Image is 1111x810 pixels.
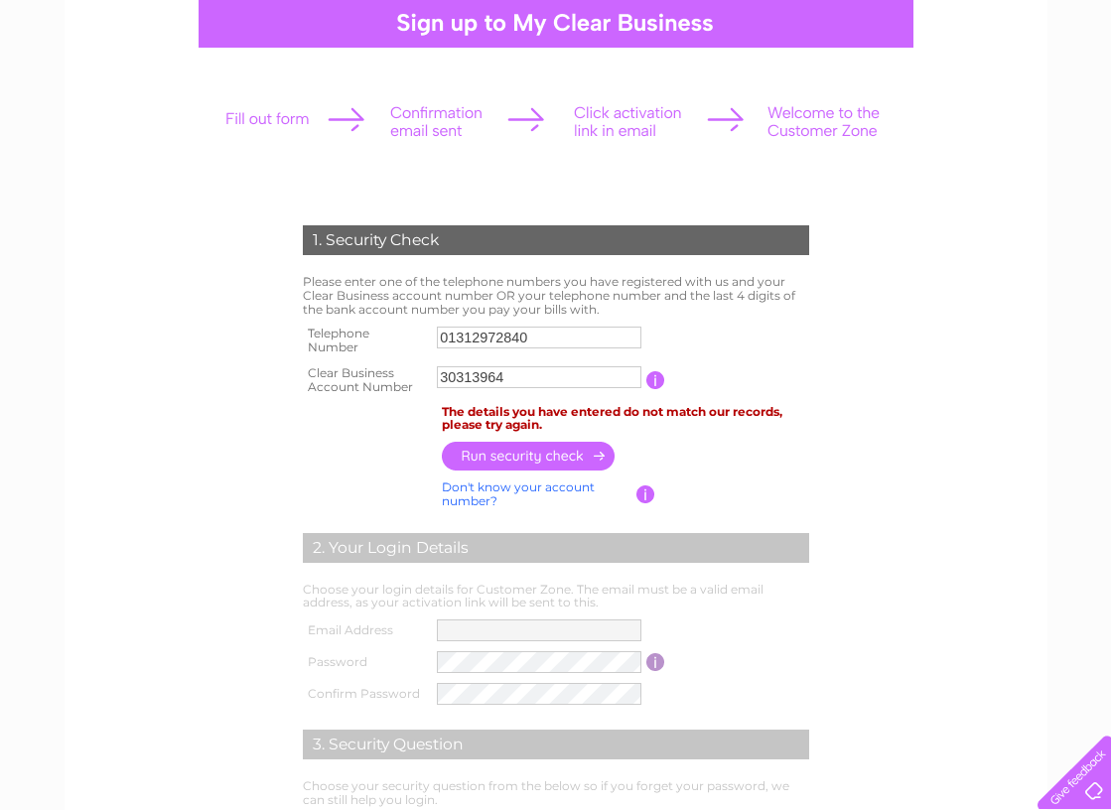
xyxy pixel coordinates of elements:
[646,371,665,389] input: Information
[938,84,998,99] a: Telecoms
[442,479,595,508] a: Don't know your account number?
[1010,84,1039,99] a: Blog
[1050,84,1099,99] a: Contact
[298,270,814,321] td: Please enter one of the telephone numbers you have registered with us and your Clear Business acc...
[298,321,433,360] th: Telephone Number
[298,578,814,615] td: Choose your login details for Customer Zone. The email must be a valid email address, as your act...
[303,730,809,759] div: 3. Security Question
[437,400,814,438] td: The details you have entered do not match our records, please try again.
[298,678,433,710] th: Confirm Password
[303,533,809,563] div: 2. Your Login Details
[737,10,874,35] a: 0333 014 3131
[87,11,1026,96] div: Clear Business is a trading name of Verastar Limited (registered in [GEOGRAPHIC_DATA] No. 3667643...
[646,653,665,671] input: Information
[298,360,433,400] th: Clear Business Account Number
[298,614,433,646] th: Email Address
[636,485,655,503] input: Information
[883,84,926,99] a: Energy
[39,52,140,112] img: logo.png
[303,225,809,255] div: 1. Security Check
[298,646,433,678] th: Password
[833,84,871,99] a: Water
